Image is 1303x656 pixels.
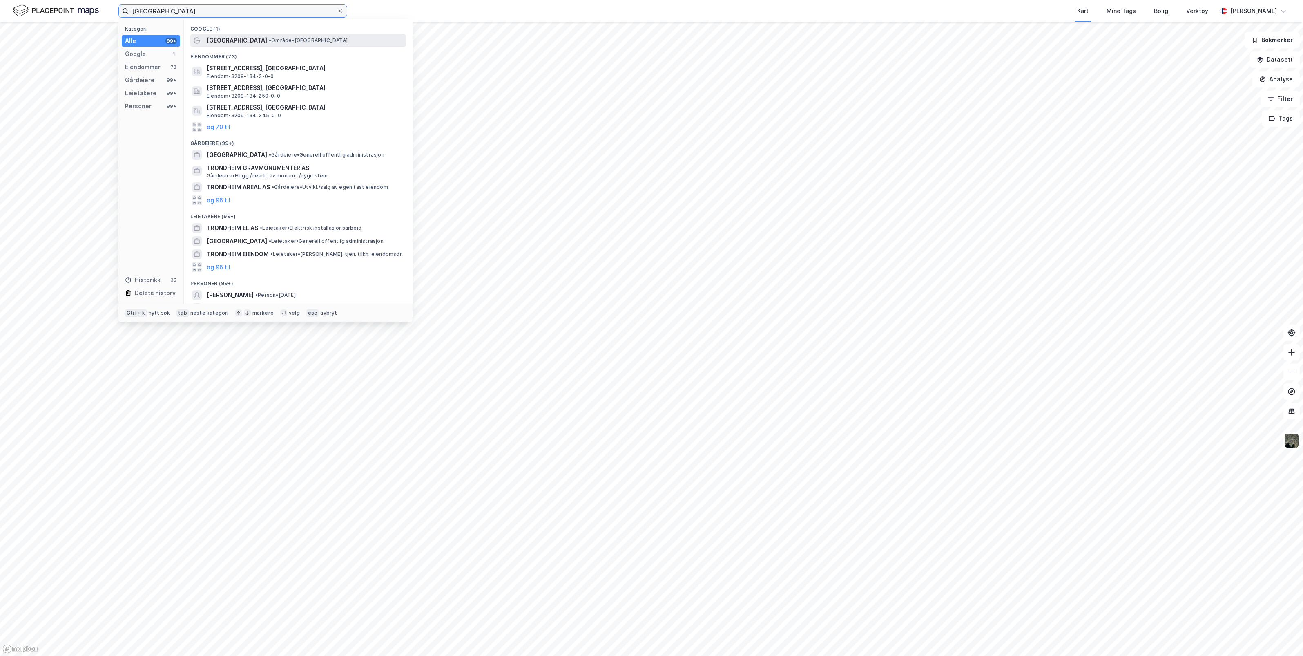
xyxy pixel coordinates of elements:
[269,238,384,244] span: Leietaker • Generell offentlig administrasjon
[184,207,413,222] div: Leietakere (99+)
[165,38,177,44] div: 99+
[272,184,274,190] span: •
[207,172,328,179] span: Gårdeiere • Hogg./bearb. av monum.-/bygn.stein
[207,150,267,160] span: [GEOGRAPHIC_DATA]
[270,251,273,257] span: •
[207,163,403,173] span: TRONDHEIM GRAVMONUMENTER AS
[129,5,337,17] input: Søk på adresse, matrikkel, gårdeiere, leietakere eller personer
[125,309,147,317] div: Ctrl + k
[207,236,267,246] span: [GEOGRAPHIC_DATA]
[252,310,274,316] div: markere
[125,88,156,98] div: Leietakere
[255,292,296,298] span: Person • [DATE]
[306,309,319,317] div: esc
[269,238,271,244] span: •
[255,292,258,298] span: •
[135,288,176,298] div: Delete history
[2,644,38,654] a: Mapbox homepage
[272,184,388,190] span: Gårdeiere • Utvikl./salg av egen fast eiendom
[13,4,99,18] img: logo.f888ab2527a4732fd821a326f86c7f29.svg
[269,37,348,44] span: Område • [GEOGRAPHIC_DATA]
[125,26,180,32] div: Kategori
[207,103,403,112] span: [STREET_ADDRESS], [GEOGRAPHIC_DATA]
[207,249,269,259] span: TRONDHEIM EIENDOM
[170,277,177,283] div: 35
[1252,71,1300,87] button: Analyse
[207,290,254,300] span: [PERSON_NAME]
[269,152,271,158] span: •
[165,90,177,96] div: 99+
[170,51,177,57] div: 1
[184,274,413,289] div: Personer (99+)
[207,36,267,45] span: [GEOGRAPHIC_DATA]
[1154,6,1168,16] div: Bolig
[269,152,384,158] span: Gårdeiere • Generell offentlig administrasjon
[125,36,136,46] div: Alle
[207,182,270,192] span: TRONDHEIM AREAL AS
[270,251,403,257] span: Leietaker • [PERSON_NAME]. tjen. tilkn. eiendomsdr.
[207,112,281,119] span: Eiendom • 3209-134-345-0-0
[1077,6,1089,16] div: Kart
[1284,433,1299,448] img: 9k=
[125,101,152,111] div: Personer
[184,134,413,148] div: Gårdeiere (99+)
[207,73,274,80] span: Eiendom • 3209-134-3-0-0
[1250,51,1300,68] button: Datasett
[207,63,403,73] span: [STREET_ADDRESS], [GEOGRAPHIC_DATA]
[260,225,262,231] span: •
[176,309,189,317] div: tab
[165,103,177,110] div: 99+
[207,122,230,132] button: og 70 til
[1262,110,1300,127] button: Tags
[320,310,337,316] div: avbryt
[260,225,361,231] span: Leietaker • Elektrisk installasjonsarbeid
[125,49,146,59] div: Google
[207,262,230,272] button: og 96 til
[1262,617,1303,656] iframe: Chat Widget
[170,64,177,70] div: 73
[184,47,413,62] div: Eiendommer (73)
[125,75,154,85] div: Gårdeiere
[1230,6,1277,16] div: [PERSON_NAME]
[269,37,271,43] span: •
[184,19,413,34] div: Google (1)
[1107,6,1136,16] div: Mine Tags
[125,275,161,285] div: Historikk
[165,77,177,83] div: 99+
[1186,6,1208,16] div: Verktøy
[1245,32,1300,48] button: Bokmerker
[207,195,230,205] button: og 96 til
[1261,91,1300,107] button: Filter
[149,310,170,316] div: nytt søk
[125,62,161,72] div: Eiendommer
[207,83,403,93] span: [STREET_ADDRESS], [GEOGRAPHIC_DATA]
[207,223,258,233] span: TRONDHEIM EL AS
[289,310,300,316] div: velg
[190,310,229,316] div: neste kategori
[207,93,280,99] span: Eiendom • 3209-134-250-0-0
